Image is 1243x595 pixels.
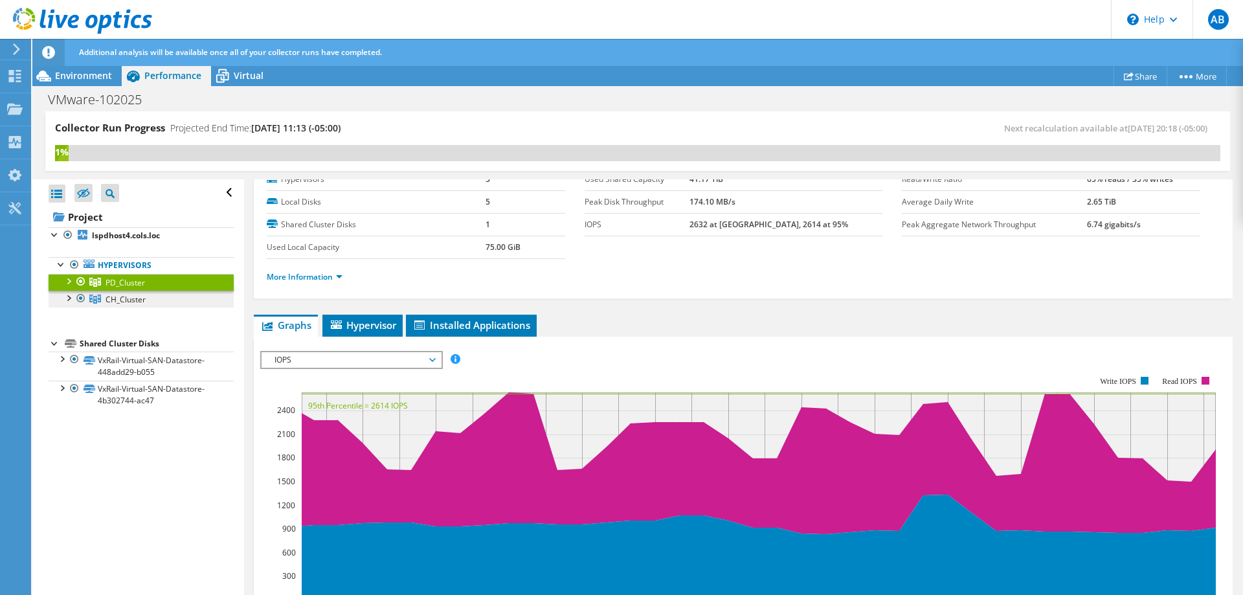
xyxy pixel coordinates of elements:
a: CH_Cluster [49,291,234,308]
b: lspdhost4.cols.loc [92,230,160,241]
a: More Information [267,271,342,282]
a: More [1167,66,1227,86]
label: Average Daily Write [902,196,1087,208]
text: 2100 [277,429,295,440]
span: Next recalculation available at [1004,122,1214,134]
span: IOPS [268,352,434,368]
span: Performance [144,69,201,82]
text: 900 [282,523,296,534]
text: 600 [282,547,296,558]
span: Graphs [260,319,311,331]
b: 65% reads / 35% writes [1087,174,1173,185]
a: Hypervisors [49,257,234,274]
text: Read IOPS [1163,377,1198,386]
text: 95th Percentile = 2614 IOPS [308,400,408,411]
span: Additional analysis will be available once all of your collector runs have completed. [79,47,382,58]
a: VxRail-Virtual-SAN-Datastore-448add29-b055 [49,352,234,380]
text: 300 [282,570,296,581]
b: 5 [486,174,490,185]
a: Project [49,207,234,227]
span: CH_Cluster [106,294,146,305]
b: 2632 at [GEOGRAPHIC_DATA], 2614 at 95% [689,219,848,230]
b: 6.74 gigabits/s [1087,219,1141,230]
svg: \n [1127,14,1139,25]
b: 75.00 GiB [486,241,521,253]
div: Shared Cluster Disks [80,336,234,352]
text: 2400 [277,405,295,416]
span: Installed Applications [412,319,530,331]
label: Local Disks [267,196,485,208]
span: [DATE] 20:18 (-05:00) [1128,122,1207,134]
label: Shared Cluster Disks [267,218,485,231]
a: VxRail-Virtual-SAN-Datastore-4b302744-ac47 [49,381,234,409]
h1: VMware-102025 [42,93,162,107]
span: AB [1208,9,1229,30]
text: Write IOPS [1100,377,1136,386]
b: 1 [486,219,490,230]
label: Used Shared Capacity [585,173,689,186]
h4: Projected End Time: [170,121,341,135]
span: PD_Cluster [106,277,145,288]
label: Used Local Capacity [267,241,485,254]
span: Hypervisor [329,319,396,331]
b: 5 [486,196,490,207]
a: Share [1114,66,1167,86]
span: Virtual [234,69,263,82]
label: Hypervisors [267,173,485,186]
text: 1800 [277,452,295,463]
label: Peak Disk Throughput [585,196,689,208]
b: 41.17 TiB [689,174,723,185]
label: IOPS [585,218,689,231]
text: 1200 [277,500,295,511]
text: 1500 [277,476,295,487]
b: 2.65 TiB [1087,196,1116,207]
a: lspdhost4.cols.loc [49,227,234,244]
label: Peak Aggregate Network Throughput [902,218,1087,231]
div: 1% [55,145,69,159]
label: Read/Write Ratio [902,173,1087,186]
span: [DATE] 11:13 (-05:00) [251,122,341,134]
b: 174.10 MB/s [689,196,735,207]
a: PD_Cluster [49,274,234,291]
span: Environment [55,69,112,82]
